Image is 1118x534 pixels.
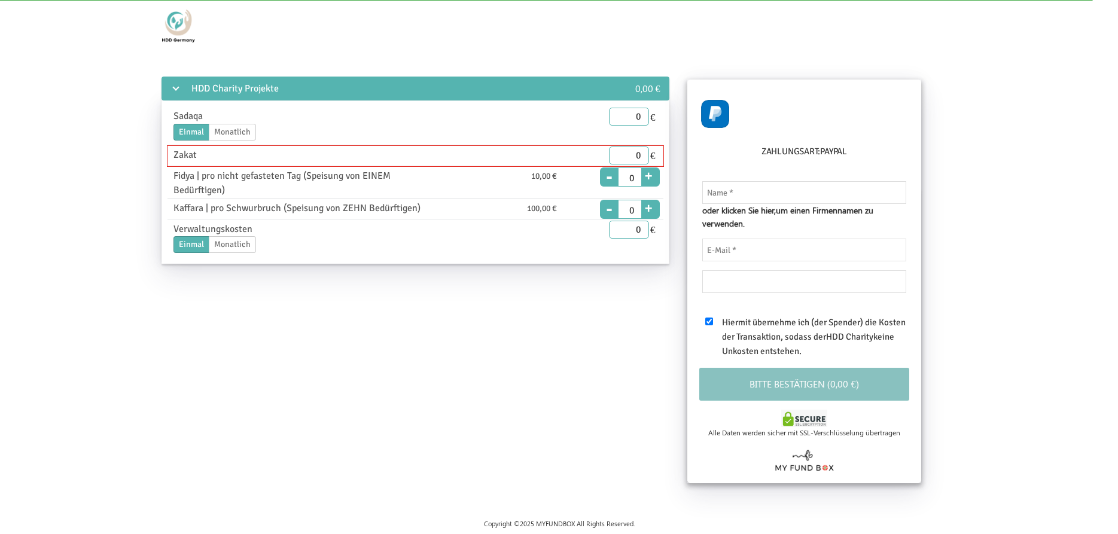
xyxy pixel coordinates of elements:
[649,147,657,164] span: €
[826,331,873,342] span: HDD Charity
[641,166,656,182] button: +
[162,77,592,100] div: HDD Charity Projekte
[702,181,907,204] input: Name *
[699,368,910,401] button: Bitte bestätigen (0,00 €)
[649,108,657,126] span: €
[484,519,635,528] span: Copyright © 2025 MYFUNDBOX All Rights Reserved.
[164,201,435,216] div: Kaffara | pro Schwurbruch (Speisung von ZEHN Bedürftigen)
[173,236,209,253] label: Einmal
[531,170,557,183] span: 10,00 €
[209,236,256,253] label: Monatlich
[702,204,907,230] span: oder klicken Sie hier,um einen Firmennamen zu verwenden.
[164,222,435,237] div: Verwaltungskosten
[702,239,907,261] input: E-Mail *
[209,124,256,141] label: Monatlich
[173,124,209,141] label: Einmal
[164,148,435,163] div: Zakat
[699,427,910,438] div: Alle Daten werden sicher mit SSL-Verschlüsselung übertragen
[601,193,619,209] button: -
[701,100,729,128] img: PayPal
[164,169,435,198] div: Fidya | pro nicht gefasteten Tag (Speisung von EINEM Bedürftigen)
[820,145,847,158] label: PayPal
[699,145,910,163] h6: Zahlungsart:
[164,109,435,124] div: Sadaqa
[649,221,657,239] span: €
[635,82,660,94] span: 0,00 €
[722,317,906,356] span: Hiermit übernehme ich (der Spender) die Kosten der Transaktion, sodass der keine Unkosten entstehen.
[601,160,619,177] button: -
[641,198,656,215] button: +
[527,202,557,215] span: 100,00 €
